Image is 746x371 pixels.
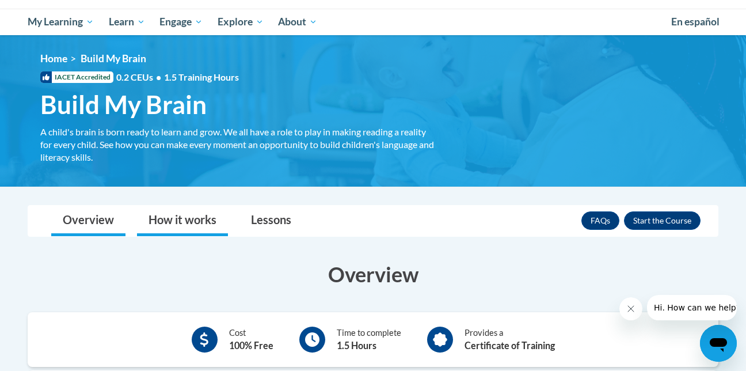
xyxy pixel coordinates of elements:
[271,9,325,35] a: About
[465,327,555,353] div: Provides a
[10,9,736,35] div: Main menu
[619,297,642,320] iframe: Close message
[40,126,437,164] div: A child's brain is born ready to learn and grow. We all have a role to play in making reading a r...
[156,71,161,82] span: •
[28,15,94,29] span: My Learning
[581,211,619,230] a: FAQs
[218,15,264,29] span: Explore
[159,15,203,29] span: Engage
[647,295,737,320] iframe: Message from company
[81,52,146,65] span: Build My Brain
[465,340,555,351] b: Certificate of Training
[40,89,207,120] span: Build My Brain
[239,206,303,236] a: Lessons
[152,9,210,35] a: Engage
[40,71,113,83] span: IACET Accredited
[7,8,93,17] span: Hi. How can we help?
[278,15,317,29] span: About
[116,71,239,84] span: 0.2 CEUs
[20,9,101,35] a: My Learning
[337,340,376,351] b: 1.5 Hours
[700,325,737,362] iframe: Button to launch messaging window
[109,15,145,29] span: Learn
[137,206,228,236] a: How it works
[624,211,701,230] button: Enroll
[164,71,239,82] span: 1.5 Training Hours
[51,206,125,236] a: Overview
[40,52,67,65] a: Home
[210,9,271,35] a: Explore
[101,9,153,35] a: Learn
[664,10,727,34] a: En español
[229,327,273,353] div: Cost
[671,16,720,28] span: En español
[28,260,718,289] h3: Overview
[229,340,273,351] b: 100% Free
[337,327,401,353] div: Time to complete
